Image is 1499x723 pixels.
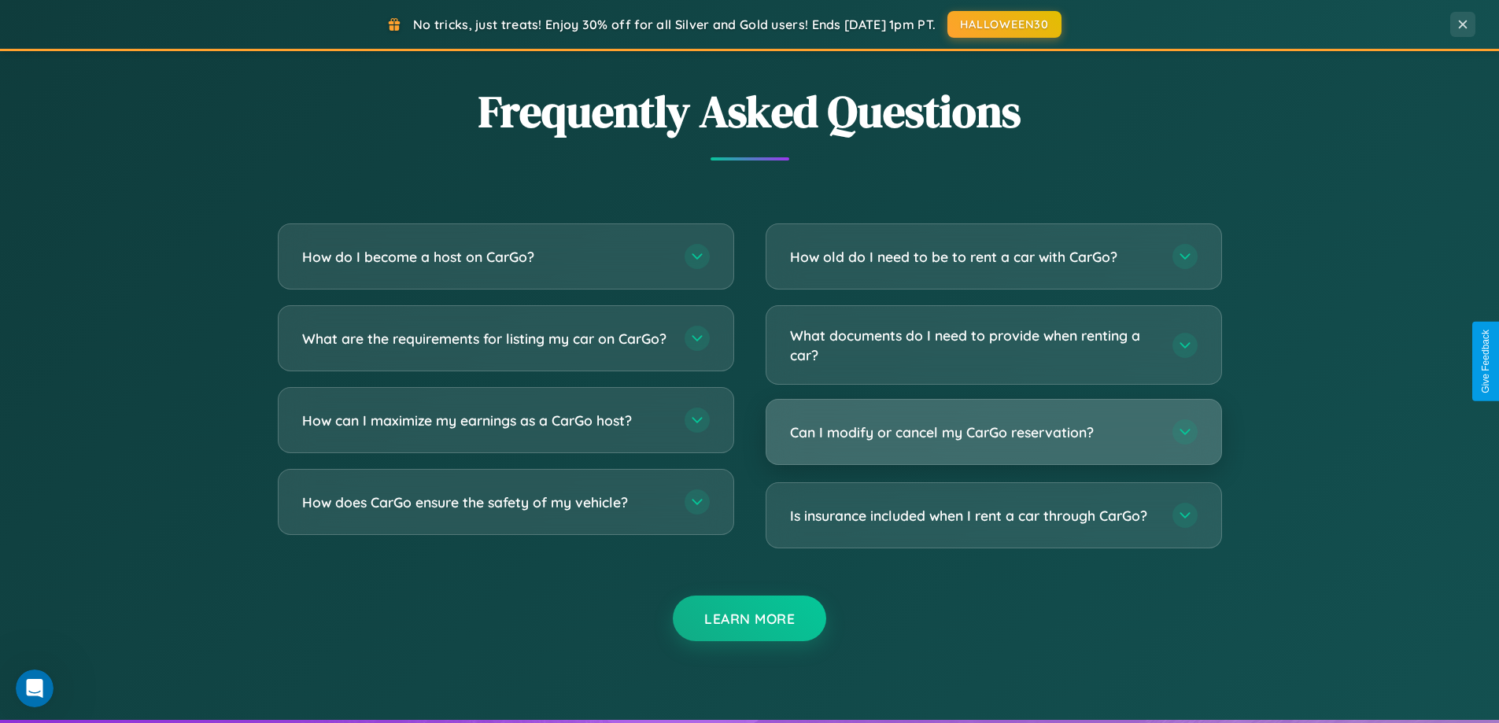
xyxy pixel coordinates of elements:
[302,492,669,512] h3: How does CarGo ensure the safety of my vehicle?
[302,411,669,430] h3: How can I maximize my earnings as a CarGo host?
[1480,330,1491,393] div: Give Feedback
[947,11,1061,38] button: HALLOWEEN30
[302,329,669,349] h3: What are the requirements for listing my car on CarGo?
[790,247,1157,267] h3: How old do I need to be to rent a car with CarGo?
[302,247,669,267] h3: How do I become a host on CarGo?
[673,596,826,641] button: Learn More
[278,81,1222,142] h2: Frequently Asked Questions
[413,17,936,32] span: No tricks, just treats! Enjoy 30% off for all Silver and Gold users! Ends [DATE] 1pm PT.
[790,506,1157,526] h3: Is insurance included when I rent a car through CarGo?
[790,422,1157,442] h3: Can I modify or cancel my CarGo reservation?
[790,326,1157,364] h3: What documents do I need to provide when renting a car?
[16,670,54,707] iframe: Intercom live chat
